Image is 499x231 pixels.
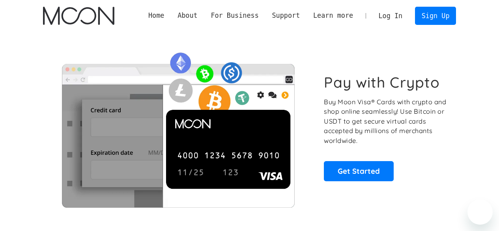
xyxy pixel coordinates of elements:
a: home [43,7,114,25]
a: Home [142,11,171,21]
div: For Business [204,11,265,21]
div: Learn more [307,11,360,21]
a: Sign Up [415,7,456,24]
div: Support [272,11,300,21]
a: Log In [372,7,409,24]
div: About [171,11,204,21]
a: Get Started [324,161,394,181]
img: Moon Logo [43,7,114,25]
p: Buy Moon Visa® Cards with crypto and shop online seamlessly! Use Bitcoin or USDT to get secure vi... [324,97,447,146]
div: Learn more [313,11,353,21]
div: Support [265,11,307,21]
h1: Pay with Crypto [324,73,440,91]
div: For Business [211,11,258,21]
img: Moon Cards let you spend your crypto anywhere Visa is accepted. [43,47,313,207]
div: About [178,11,198,21]
iframe: Button to launch messaging window [467,199,493,225]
